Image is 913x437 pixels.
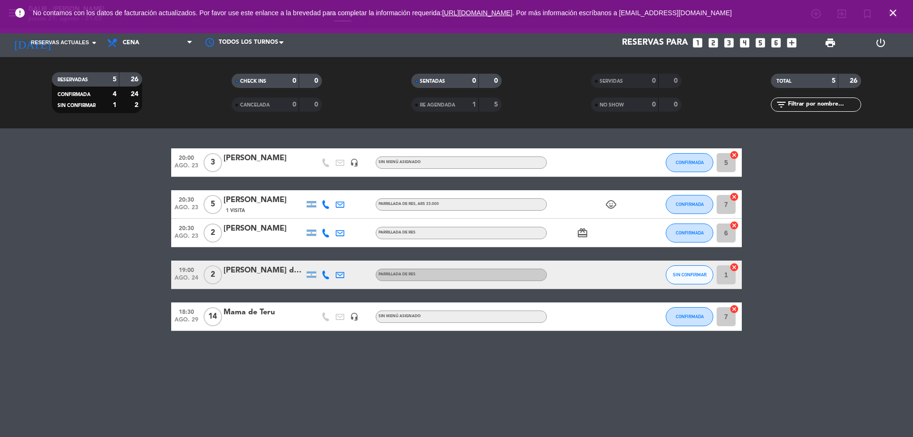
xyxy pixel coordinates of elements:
div: Mama de Teru [223,306,304,319]
button: CONFIRMADA [666,153,713,172]
i: error [14,7,26,19]
div: [PERSON_NAME] [223,223,304,235]
i: looks_one [691,37,704,49]
span: Sin menú asignado [379,314,421,318]
strong: 2 [135,102,140,108]
strong: 1 [472,101,476,108]
span: 14 [204,307,222,326]
i: add_box [786,37,798,49]
i: cancel [729,192,739,202]
span: CONFIRMADA [676,160,704,165]
span: Sin menú asignado [379,160,421,164]
span: TOTAL [777,79,791,84]
span: NO SHOW [600,103,624,107]
span: CANCELADA [240,103,270,107]
span: RE AGENDADA [420,103,455,107]
div: [PERSON_NAME] [223,194,304,206]
i: looks_5 [754,37,767,49]
span: ago. 23 [175,204,198,215]
strong: 0 [652,78,656,84]
span: 20:00 [175,152,198,163]
span: 2 [204,223,222,243]
strong: 5 [113,76,117,83]
i: [DATE] [7,32,58,53]
span: ago. 23 [175,233,198,244]
span: 19:00 [175,264,198,275]
strong: 0 [314,78,320,84]
strong: 4 [113,91,117,97]
i: card_giftcard [577,227,588,239]
span: Reservas actuales [31,39,89,47]
span: Cena [123,39,139,46]
span: , ARS 33.000 [416,202,439,206]
i: child_care [605,199,617,210]
strong: 0 [292,78,296,84]
span: Reservas para [622,38,688,48]
i: power_settings_new [875,37,886,49]
a: . Por más información escríbanos a [EMAIL_ADDRESS][DOMAIN_NAME] [513,9,732,17]
button: CONFIRMADA [666,307,713,326]
i: filter_list [776,99,787,110]
span: 18:30 [175,306,198,317]
button: SIN CONFIRMAR [666,265,713,284]
strong: 1 [113,102,117,108]
i: looks_4 [738,37,751,49]
button: CONFIRMADA [666,195,713,214]
span: ago. 23 [175,163,198,174]
span: Parrillada de Res [379,272,416,276]
span: 2 [204,265,222,284]
strong: 0 [314,101,320,108]
i: looks_3 [723,37,735,49]
i: cancel [729,221,739,230]
i: cancel [729,262,739,272]
span: print [825,37,836,49]
span: 20:30 [175,194,198,204]
span: No contamos con los datos de facturación actualizados. Por favor use este enlance a la brevedad p... [33,9,732,17]
span: ago. 29 [175,317,198,328]
i: looks_6 [770,37,782,49]
i: cancel [729,150,739,160]
i: looks_two [707,37,719,49]
span: 3 [204,153,222,172]
span: CONFIRMADA [676,314,704,319]
strong: 24 [131,91,140,97]
input: Filtrar por nombre... [787,99,861,110]
span: 1 Visita [226,207,245,214]
span: 20:30 [175,222,198,233]
span: CONFIRMADA [676,230,704,235]
i: close [887,7,899,19]
a: [URL][DOMAIN_NAME] [442,9,513,17]
span: SIN CONFIRMAR [673,272,707,277]
span: RESERVADAS [58,78,88,82]
div: LOG OUT [855,29,906,57]
span: ago. 24 [175,275,198,286]
span: SERVIDAS [600,79,623,84]
strong: 5 [494,101,500,108]
span: CONFIRMADA [676,202,704,207]
strong: 0 [494,78,500,84]
i: arrow_drop_down [88,37,100,49]
strong: 0 [674,78,680,84]
span: Parrillada de Res [379,202,439,206]
strong: 26 [131,76,140,83]
i: headset_mic [350,158,359,167]
strong: 5 [832,78,835,84]
span: 5 [204,195,222,214]
span: SIN CONFIRMAR [58,103,96,108]
strong: 26 [850,78,859,84]
div: [PERSON_NAME] [223,152,304,165]
i: headset_mic [350,312,359,321]
i: cancel [729,304,739,314]
strong: 0 [292,101,296,108]
span: SENTADAS [420,79,445,84]
span: Parrillada de Res [379,231,416,234]
div: [PERSON_NAME] de [PERSON_NAME] [223,264,304,277]
span: CHECK INS [240,79,266,84]
strong: 0 [472,78,476,84]
span: CONFIRMADA [58,92,90,97]
button: CONFIRMADA [666,223,713,243]
strong: 0 [674,101,680,108]
strong: 0 [652,101,656,108]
